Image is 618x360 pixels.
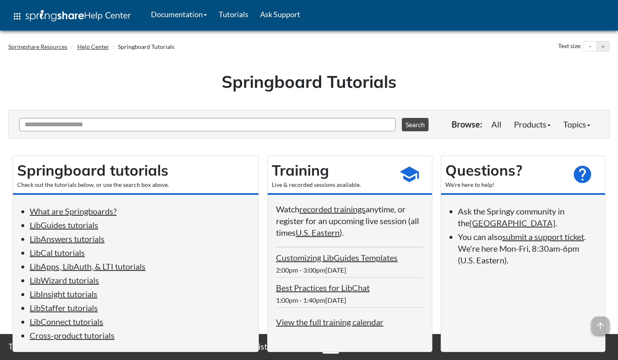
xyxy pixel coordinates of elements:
a: Tutorials [213,4,254,25]
a: LibInsight tutorials [30,289,97,299]
a: LibGuides tutorials [30,220,98,230]
a: Topics [557,116,597,133]
a: All [485,116,508,133]
a: submit a support ticket [502,232,584,242]
a: Customizing LibGuides Templates [276,253,398,263]
a: Cross-product tutorials [30,330,115,340]
a: recorded trainings [299,204,365,214]
a: What are Springboards? [30,206,117,216]
a: Springshare Resources [8,43,67,50]
a: Products [508,116,557,133]
span: 1:00pm - 1:40pm[DATE] [276,296,346,304]
h2: Springboard tutorials [17,160,254,181]
a: LibAnswers tutorials [30,234,105,244]
li: Ask the Springy community in the . [458,205,597,229]
span: Help Center [84,10,131,20]
h2: Training [272,160,391,181]
a: LibCal tutorials [30,248,85,258]
li: Springboard Tutorials [110,43,174,51]
button: Decrease text size [584,41,596,51]
a: LibWizard tutorials [30,275,99,285]
div: Check out the tutorials below, or use the search box above. [17,181,254,189]
span: arrow_upward [591,317,610,335]
a: Best Practices for LibChat [276,283,370,293]
a: LibStaffer tutorials [30,303,98,313]
button: Search [402,118,429,131]
span: help [572,164,593,185]
div: Live & recorded sessions available. [272,181,391,189]
p: Browse: [452,118,482,130]
a: LibApps, LibAuth, & LTI tutorials [30,261,146,271]
span: apps [12,11,22,21]
a: View the full training calendar [276,317,383,327]
li: You can also . We're here Mon-Fri, 8:30am-6pm (U.S. Eastern). [458,231,597,266]
span: school [399,164,420,185]
a: Ask Support [254,4,306,25]
a: arrow_upward [591,317,610,327]
a: [GEOGRAPHIC_DATA] [470,218,555,228]
img: Springshare [26,10,84,21]
div: We're here to help! [445,181,564,189]
span: 2:00pm - 3:00pm[DATE] [276,266,346,274]
button: Increase text size [597,41,609,51]
p: Watch anytime, or register for an upcoming live session (all times ). [276,203,424,238]
a: LibConnect tutorials [30,317,103,327]
a: apps Help Center [6,4,137,29]
a: Help Center [77,43,109,50]
a: U.S. Eastern [296,227,340,237]
h2: Questions? [445,160,564,181]
h1: Springboard Tutorials [15,70,603,93]
a: Documentation [145,4,213,25]
div: Text size: [557,41,583,52]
